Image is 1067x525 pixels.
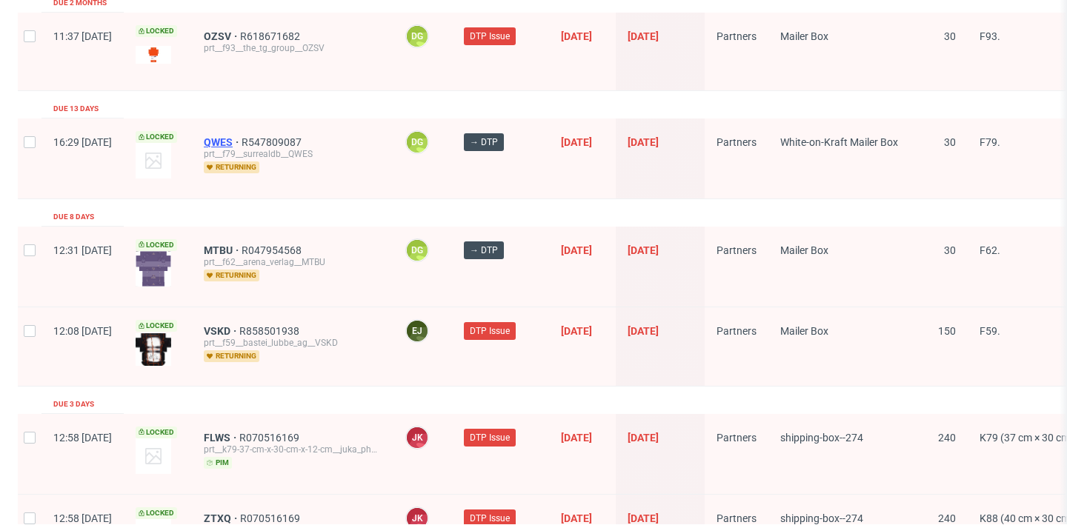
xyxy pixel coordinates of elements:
figcaption: JK [407,427,428,448]
span: [DATE] [628,512,659,524]
div: prt__f62__arena_verlag__MTBU [204,256,382,268]
span: [DATE] [561,512,592,524]
div: prt__f59__bastei_lubbe_ag__VSKD [204,337,382,349]
span: 240 [938,432,956,444]
span: 12:31 [DATE] [53,244,112,256]
span: Mailer Box [780,30,828,42]
span: shipping-box--274 [780,512,863,524]
span: Locked [136,25,177,37]
img: version_two_editor_design.png [136,46,171,64]
span: 12:58 [DATE] [53,432,112,444]
span: F59. [980,325,1000,337]
span: 30 [944,30,956,42]
span: Locked [136,239,177,251]
span: [DATE] [628,30,659,42]
span: Partners [717,244,757,256]
span: [DATE] [628,432,659,444]
span: shipping-box--274 [780,432,863,444]
span: [DATE] [561,30,592,42]
span: → DTP [470,136,498,149]
span: DTP Issue [470,324,510,338]
span: Mailer Box [780,325,828,337]
span: DTP Issue [470,431,510,444]
a: OZSV [204,30,240,42]
div: prt__k79-37-cm-x-30-cm-x-12-cm__juka_pharma_gmbh__FLWS [204,444,382,455]
span: [DATE] [628,244,659,256]
span: Locked [136,427,177,438]
span: DTP Issue [470,30,510,43]
span: Partners [717,512,757,524]
figcaption: DG [407,26,428,47]
a: FLWS [204,432,239,444]
div: Due 13 days [53,103,99,115]
span: 11:37 [DATE] [53,30,112,42]
a: R070516169 [240,512,303,524]
span: F93. [980,30,1000,42]
span: Mailer Box [780,244,828,256]
span: Partners [717,432,757,444]
span: returning [204,270,259,281]
div: prt__f79__surrealdb__QWES [204,148,382,160]
a: R070516169 [239,432,302,444]
span: [DATE] [561,136,592,148]
a: R858501938 [239,325,302,337]
span: Locked [136,131,177,143]
span: [DATE] [561,325,592,337]
img: version_two_editor_design.png [136,251,171,287]
span: F79. [980,136,1000,148]
span: returning [204,350,259,362]
span: 12:08 [DATE] [53,325,112,337]
span: [DATE] [628,325,659,337]
span: 240 [938,512,956,524]
a: MTBU [204,244,242,256]
div: Due 3 days [53,398,94,410]
span: Partners [717,30,757,42]
figcaption: DG [407,132,428,153]
span: [DATE] [628,136,659,148]
span: [DATE] [561,244,592,256]
span: 12:58 [DATE] [53,512,112,524]
span: [DATE] [561,432,592,444]
div: prt__f93__the_tg_group__OZSV [204,42,382,54]
a: VSKD [204,325,239,337]
span: White-on-Kraft Mailer Box [780,136,898,148]
span: 30 [944,136,956,148]
span: Partners [717,136,757,148]
span: F62. [980,244,1000,256]
a: QWES [204,136,242,148]
span: DTP Issue [470,512,510,525]
span: Locked [136,320,177,332]
a: R547809087 [242,136,305,148]
div: Due 8 days [53,211,94,223]
span: Partners [717,325,757,337]
span: 16:29 [DATE] [53,136,112,148]
a: ZTXQ [204,512,240,524]
span: pim [204,457,232,469]
a: R618671682 [240,30,303,42]
span: 30 [944,244,956,256]
img: version_two_editor_design.png [136,333,171,366]
a: R047954568 [242,244,305,256]
span: returning [204,161,259,173]
figcaption: EJ [407,321,428,341]
span: 150 [938,325,956,337]
figcaption: DG [407,240,428,261]
span: Locked [136,507,177,519]
span: → DTP [470,244,498,257]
